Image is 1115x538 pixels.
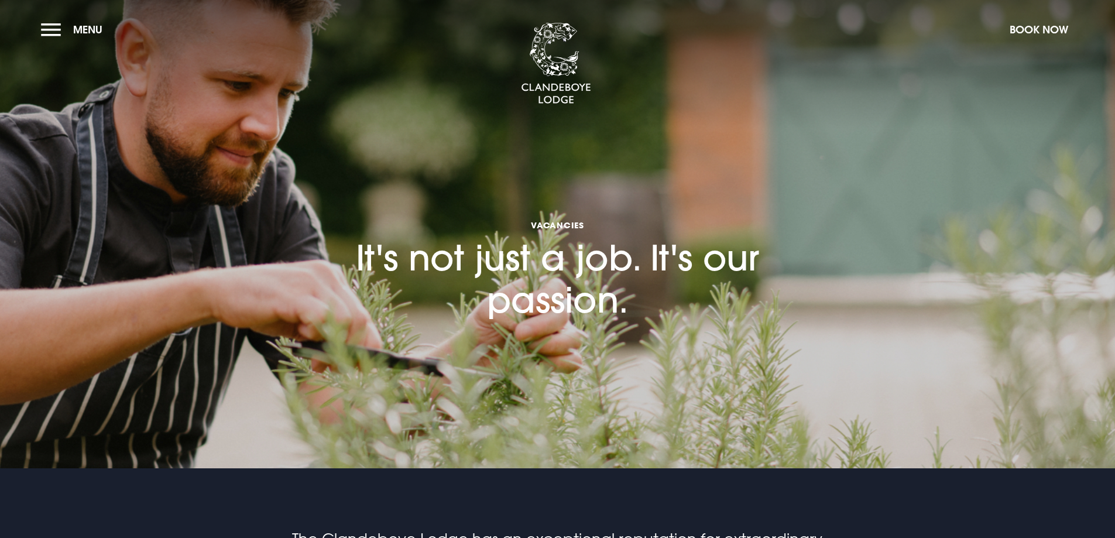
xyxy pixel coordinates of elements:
[324,220,792,231] span: Vacancies
[324,153,792,321] h1: It's not just a job. It's our passion.
[73,23,102,36] span: Menu
[41,17,108,42] button: Menu
[1004,17,1074,42] button: Book Now
[521,23,591,105] img: Clandeboye Lodge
